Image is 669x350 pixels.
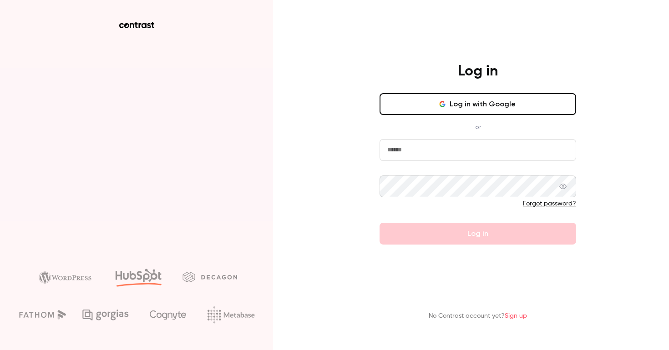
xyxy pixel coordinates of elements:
button: Log in with Google [380,93,576,115]
a: Sign up [505,313,527,319]
a: Forgot password? [523,200,576,207]
img: decagon [182,272,237,282]
span: or [471,122,486,132]
p: No Contrast account yet? [429,311,527,321]
h4: Log in [458,62,498,80]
